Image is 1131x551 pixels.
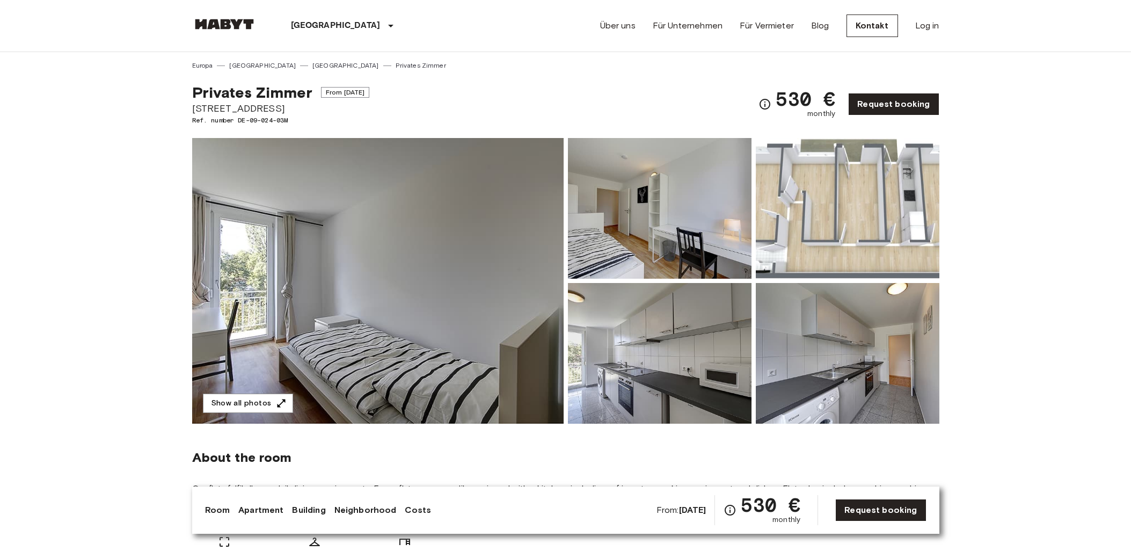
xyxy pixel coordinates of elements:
[679,505,706,515] b: [DATE]
[229,61,296,70] a: [GEOGRAPHIC_DATA]
[756,283,939,424] img: Picture of unit DE-09-024-03M
[192,115,370,125] span: Ref. number DE-09-024-03M
[192,483,939,518] span: Our flats fulfil all your daily living requirements. Every flat comes readily equipped with a kit...
[396,61,446,70] a: Privates Zimmer
[741,495,800,514] span: 530 €
[405,504,431,517] a: Costs
[192,19,257,30] img: Habyt
[568,283,751,424] img: Picture of unit DE-09-024-03M
[656,504,706,516] span: From:
[292,504,325,517] a: Building
[192,450,939,466] span: About the room
[334,504,397,517] a: Neighborhood
[192,61,213,70] a: Europa
[653,19,723,32] a: Für Unternehmen
[192,83,312,102] span: Privates Zimmer
[772,514,800,525] span: monthly
[811,19,829,32] a: Blog
[776,89,835,108] span: 530 €
[600,19,636,32] a: Über uns
[847,15,898,37] a: Kontakt
[758,98,771,111] svg: Check cost overview for full price breakdown. Please note that discounts apply to new joiners onl...
[238,504,283,517] a: Apartment
[192,138,564,424] img: Marketing picture of unit DE-09-024-03M
[192,102,370,115] span: [STREET_ADDRESS]
[848,93,939,115] a: Request booking
[203,394,293,414] button: Show all photos
[291,19,381,32] p: [GEOGRAPHIC_DATA]
[724,504,736,517] svg: Check cost overview for full price breakdown. Please note that discounts apply to new joiners onl...
[740,19,794,32] a: Für Vermieter
[915,19,939,32] a: Log in
[835,499,926,521] a: Request booking
[321,87,370,98] span: From [DATE]
[756,138,939,279] img: Picture of unit DE-09-024-03M
[807,108,835,119] span: monthly
[568,138,751,279] img: Picture of unit DE-09-024-03M
[205,504,230,517] a: Room
[312,61,379,70] a: [GEOGRAPHIC_DATA]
